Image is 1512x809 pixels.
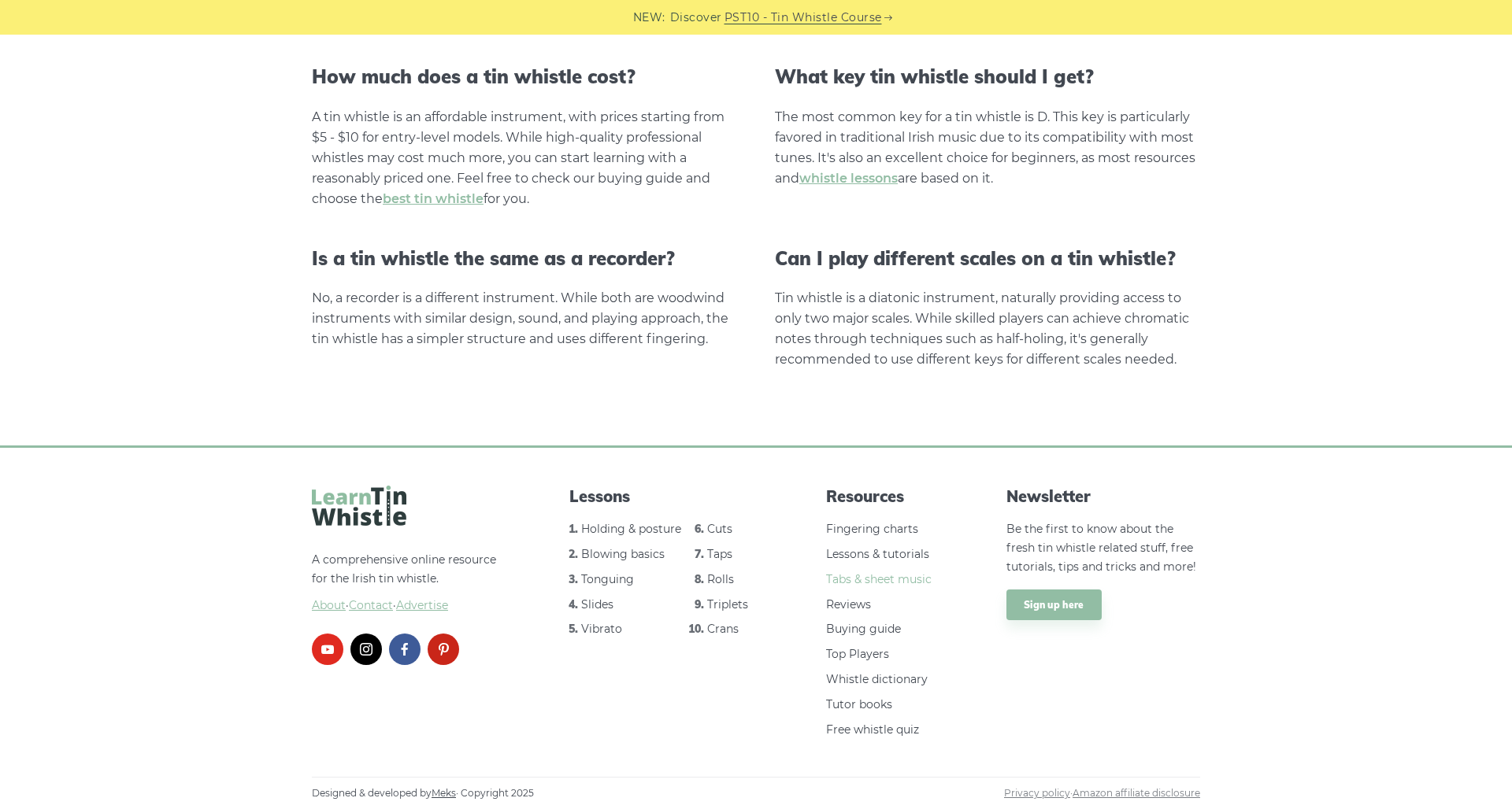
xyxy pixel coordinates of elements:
a: Meks [432,787,456,799]
a: Tonguing [581,572,634,586]
div: A tin whistle is an affordable instrument, with prices starting from $5 - $10 for entry-level mod... [312,107,737,209]
a: PST10 - Tin Whistle Course [724,9,882,27]
a: Tutor books [826,697,892,711]
a: Whistle dictionary [826,672,928,686]
span: Contact [349,598,393,612]
h3: Can I play different scales on a tin whistle? [775,247,1200,270]
a: Vibrato [581,622,622,636]
a: Slides [581,597,613,611]
a: pinterest [428,634,459,665]
a: Cuts [707,522,732,536]
span: · [1004,785,1200,801]
span: Lessons [569,486,763,508]
p: Be the first to know about the fresh tin whistle related stuff, free tutorials, tips and tricks a... [1006,520,1200,576]
span: NEW: [633,9,665,27]
span: Advertise [396,598,448,612]
a: Blowing basics [581,547,665,561]
a: Triplets [707,597,748,611]
a: Contact·Advertise [349,598,448,612]
div: The most common key for a tin whistle is D. This key is particularly favored in traditional Irish... [775,107,1200,189]
a: Crans [707,622,739,636]
a: Taps [707,547,732,561]
div: Tin whistle is a diatonic instrument, naturally providing access to only two major scales. While ... [775,288,1200,370]
h3: How much does a tin whistle cost? [312,65,737,88]
a: Rolls [707,572,734,586]
a: Holding & posture [581,522,681,536]
a: Top Players [826,647,889,661]
a: whistle lessons [799,171,898,186]
span: Newsletter [1006,486,1200,508]
a: Sign up here [1006,589,1102,621]
span: Resources [826,486,943,508]
a: Free whistle quiz [826,722,919,737]
h3: What key tin whistle should I get? [775,65,1200,88]
a: Buying guide [826,622,901,636]
a: Fingering charts [826,522,918,536]
h3: Is a tin whistle the same as a recorder? [312,247,737,270]
span: · [312,597,506,615]
a: instagram [350,634,382,665]
a: Tabs & sheet music [826,572,932,586]
div: No, a recorder is a different instrument. While both are woodwind instruments with similar design... [312,288,737,349]
a: About [312,598,346,612]
a: facebook [389,634,421,665]
span: Discover [670,9,722,27]
a: Amazon affiliate disclosure [1073,787,1200,799]
img: LearnTinWhistle.com [312,486,406,526]
a: Reviews [826,597,871,611]
a: Privacy policy [1004,787,1070,799]
a: Lessons & tutorials [826,547,929,561]
p: A comprehensive online resource for the Irish tin whistle. [312,551,506,615]
a: best tin whistle [383,191,484,206]
span: Designed & developed by · Copyright 2025 [312,785,534,801]
a: youtube [312,634,343,665]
